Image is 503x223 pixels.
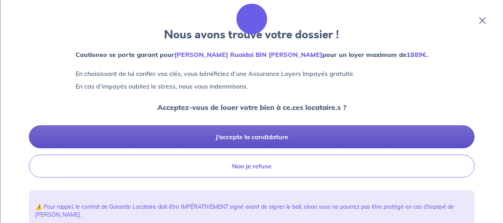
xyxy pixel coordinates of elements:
p: ⚠️ Pour rappel, le contrat de Garantie Locataire doit être IMPÉRATIVEMENT signé avant de signer l... [35,203,468,219]
em: [PERSON_NAME] Ruaidai BIN [PERSON_NAME] [174,51,322,59]
button: J’accepte la candidature [29,125,475,148]
em: 1889€ [407,51,426,59]
strong: Nous avons trouvé votre dossier ! [164,27,339,43]
p: En choisissant de lui confier vos clés, vous bénéficiez d’une Assurance Loyers Impayés gratuite. ... [76,67,428,93]
strong: Acceptez-vous de louer votre bien à ce.ces locataire.s ? [157,103,346,112]
img: illu_folder.svg [236,3,268,35]
strong: Cautioneo se porte garant pour pour un loyer maximum de . [76,51,428,59]
button: Non je refuse [29,155,475,178]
